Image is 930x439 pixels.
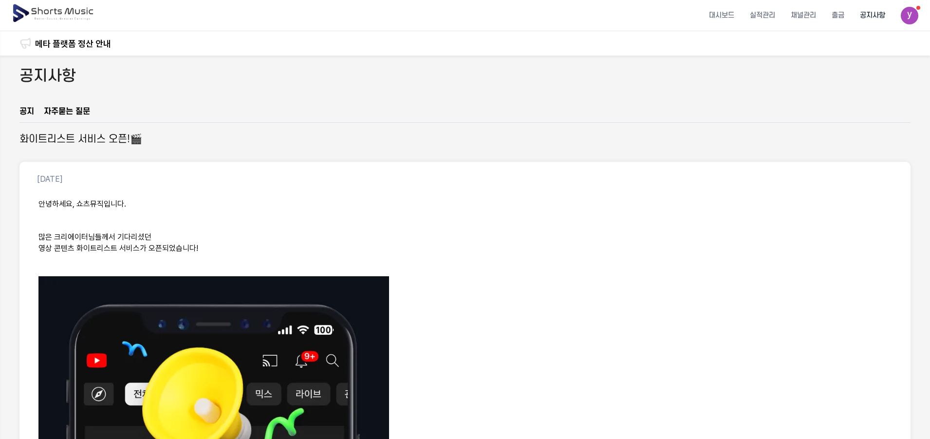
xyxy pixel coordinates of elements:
[19,106,34,122] a: 공지
[37,173,63,185] p: [DATE]
[742,2,783,28] a: 실적관리
[38,232,892,243] p: 많은 크리에이터님들께서 기다리셨던
[38,243,892,254] p: 영상 콘텐츠 화이트리스트 서비스가 오픈되었습니다!
[19,65,76,87] h2: 공지사항
[19,38,31,49] img: 알림 아이콘
[38,199,892,210] p: 안녕하세요, 쇼츠뮤직입니다.
[19,133,142,146] h2: 화이트리스트 서비스 오픈!🎬
[824,2,852,28] a: 출금
[35,37,111,50] a: 메타 플랫폼 정산 안내
[852,2,893,28] a: 공지사항
[44,106,90,122] a: 자주묻는 질문
[901,7,918,24] img: 사용자 이미지
[783,2,824,28] a: 채널관리
[701,2,742,28] a: 대시보드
